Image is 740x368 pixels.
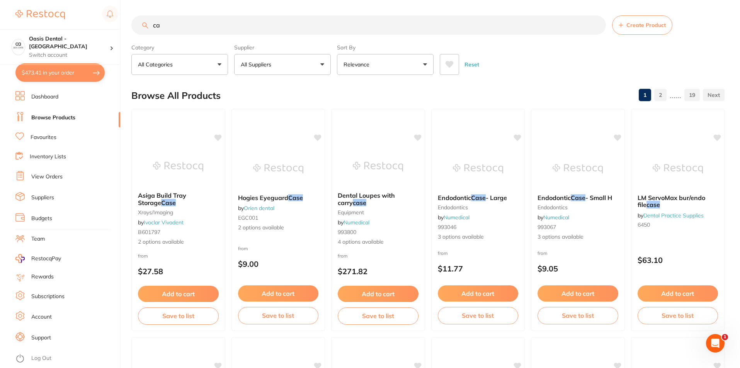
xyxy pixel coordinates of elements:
a: Restocq Logo [15,6,65,24]
a: Subscriptions [31,293,65,300]
em: case [646,201,660,209]
p: Switch account [29,51,110,59]
a: Browse Products [31,114,75,122]
p: All Categories [138,61,176,68]
span: - Small H [585,194,612,202]
button: All Categories [131,54,228,75]
button: Save to list [138,307,219,324]
span: from [538,250,548,256]
a: Log Out [31,354,51,362]
a: Ivoclar Vivadent [144,219,184,226]
a: Rewards [31,273,54,281]
span: from [338,253,348,259]
a: Numedical [344,219,369,226]
span: by [438,214,470,221]
span: 2 options available [138,238,219,246]
em: Case [571,194,585,202]
span: by [238,205,274,212]
input: Search Products [131,15,606,35]
em: Case [288,194,303,202]
a: Suppliers [31,194,54,202]
span: 993067 [538,224,556,231]
span: Create Product [626,22,666,28]
span: 6450 [638,221,650,228]
a: Inventory Lists [30,153,66,161]
span: - Large [486,194,507,202]
button: Add to cart [638,285,718,302]
span: from [438,250,448,256]
b: Endodontic Case - Large [438,194,519,201]
a: Team [31,235,45,243]
span: LM ServoMax bur/endo file [638,194,705,209]
button: $473.41 in your order [15,63,105,82]
small: xrays/imaging [138,209,219,215]
button: Save to list [638,307,718,324]
a: Numedical [543,214,569,221]
h4: Oasis Dental - West End [29,35,110,50]
button: Reset [462,54,481,75]
img: Restocq Logo [15,10,65,19]
label: Category [131,44,228,51]
img: Dental Loupes with carry case [353,147,403,186]
span: EGC001 [238,214,258,221]
span: Endodontic [538,194,571,202]
button: Add to cart [238,285,319,302]
b: LM ServoMax bur/endo file case [638,194,718,209]
em: Case [471,194,486,202]
a: RestocqPay [15,254,61,263]
p: ...... [670,91,681,100]
b: Asiga Build Tray Storage Case [138,192,219,206]
span: 1 [722,334,728,340]
img: Oasis Dental - West End [12,39,25,52]
a: 1 [639,87,651,103]
a: Numedical [444,214,470,221]
iframe: Intercom live chat [706,334,725,353]
span: Endodontic [438,194,471,202]
a: 2 [654,87,667,103]
button: Save to list [438,307,519,324]
em: Case [161,199,176,207]
a: 19 [684,87,700,103]
button: Add to cart [538,285,618,302]
span: Asiga Build Tray Storage [138,192,186,206]
span: 4 options available [338,238,418,246]
a: Budgets [31,215,52,222]
a: Account [31,313,52,321]
b: Hogies Eyeguard Case [238,194,319,201]
small: endodontics [438,204,519,210]
span: by [538,214,569,221]
span: 2 options available [238,224,319,232]
img: RestocqPay [15,254,25,263]
p: $9.00 [238,259,319,268]
button: Save to list [338,307,418,324]
button: Add to cart [338,286,418,302]
img: LM ServoMax bur/endo file case [653,149,703,188]
span: Dental Loupes with carry [338,192,395,206]
a: View Orders [31,173,63,181]
img: Endodontic Case - Large [453,149,503,188]
span: 993800 [338,229,356,236]
img: Endodontic Case - Small H [553,149,603,188]
span: 993046 [438,224,456,231]
span: Hogies Eyeguard [238,194,288,202]
img: Asiga Build Tray Storage Case [153,147,203,186]
b: Endodontic Case - Small H [538,194,618,201]
span: by [638,212,704,219]
a: Dashboard [31,93,58,101]
label: Sort By [337,44,434,51]
b: Dental Loupes with carry case [338,192,418,206]
p: Relevance [344,61,373,68]
span: 3 options available [438,233,519,241]
p: $11.77 [438,264,519,273]
small: endodontics [538,204,618,210]
button: Relevance [337,54,434,75]
span: RestocqPay [31,255,61,263]
p: $63.10 [638,256,718,265]
span: from [138,253,148,259]
p: $27.58 [138,267,219,276]
span: B601797 [138,229,160,236]
button: Save to list [238,307,319,324]
span: by [338,219,369,226]
em: case [353,199,366,207]
a: Dental Practice Supplies [643,212,704,219]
